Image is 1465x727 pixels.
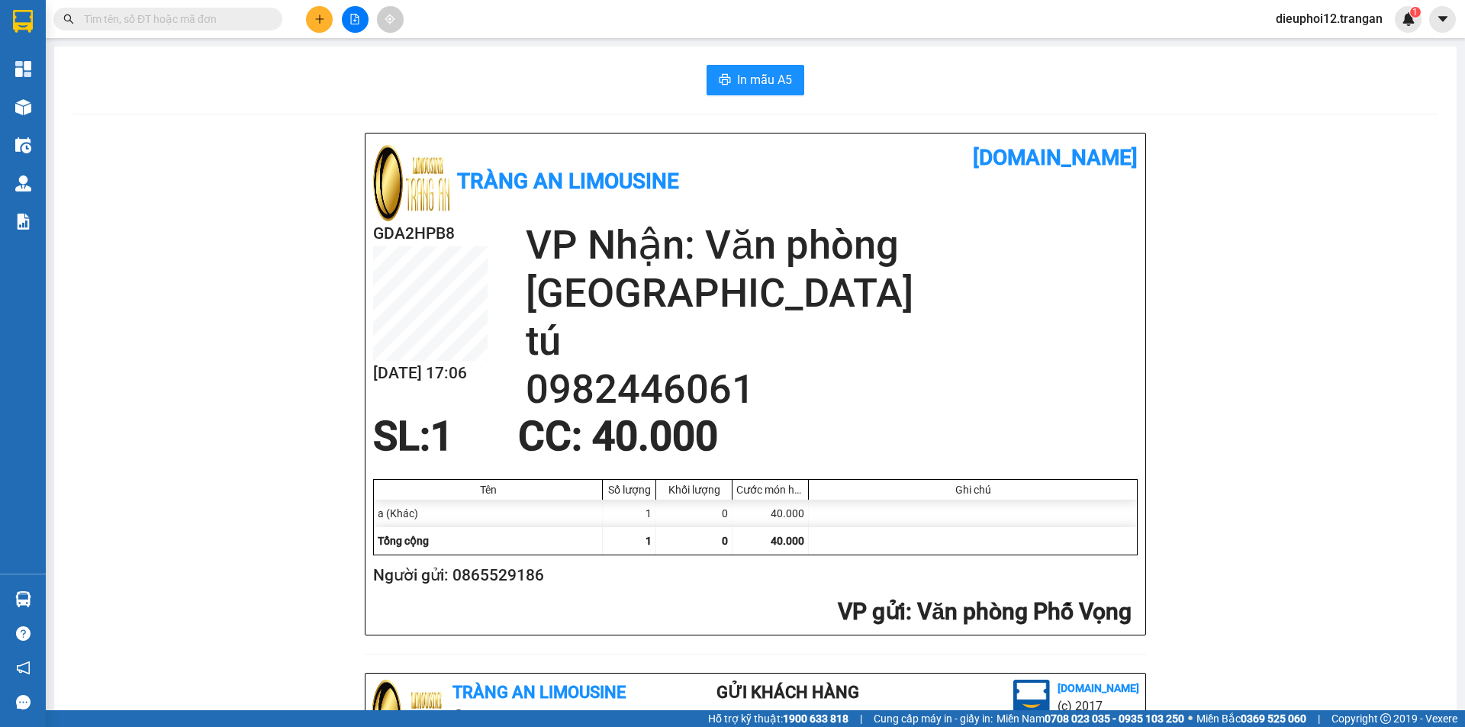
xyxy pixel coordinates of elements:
span: Hỗ trợ kỹ thuật: [708,710,848,727]
h2: [DATE] 17:06 [373,361,488,386]
button: file-add [342,6,369,33]
img: warehouse-icon [15,175,31,191]
img: logo.jpg [373,145,449,221]
img: icon-new-feature [1402,12,1415,26]
strong: 0708 023 035 - 0935 103 250 [1045,713,1184,725]
img: warehouse-icon [15,137,31,153]
b: [DOMAIN_NAME] [1058,682,1139,694]
li: (c) 2017 [1058,696,1139,716]
h2: VP Nhận: Văn phòng [GEOGRAPHIC_DATA] [526,221,1138,317]
span: 40.000 [771,535,804,547]
button: plus [306,6,333,33]
img: warehouse-icon [15,99,31,115]
img: logo-vxr [13,10,33,33]
span: In mẫu A5 [737,70,792,89]
div: Ghi chú [813,484,1133,496]
h2: GDA2HPB8 [373,221,488,246]
span: caret-down [1436,12,1450,26]
b: Gửi khách hàng [716,683,859,702]
b: Tràng An Limousine [452,683,626,702]
span: | [860,710,862,727]
div: a (Khác) [374,500,603,527]
h2: 0982446061 [526,365,1138,413]
div: Cước món hàng [736,484,804,496]
img: warehouse-icon [15,591,31,607]
h2: Người gửi: 0865529186 [373,563,1132,588]
span: copyright [1380,713,1391,724]
span: Cung cấp máy in - giấy in: [874,710,993,727]
span: Miền Nam [997,710,1184,727]
span: 0 [722,535,728,547]
button: aim [377,6,404,33]
span: plus [314,14,325,24]
span: ⚪️ [1188,716,1193,722]
strong: 1900 633 818 [783,713,848,725]
strong: 0369 525 060 [1241,713,1306,725]
div: 0 [656,500,732,527]
button: printerIn mẫu A5 [707,65,804,95]
h2: : Văn phòng Phố Vọng [373,597,1132,628]
span: dieuphoi12.trangan [1264,9,1395,28]
span: file-add [349,14,360,24]
div: 1 [603,500,656,527]
img: dashboard-icon [15,61,31,77]
span: 1 [430,413,453,460]
span: message [16,695,31,709]
input: Tìm tên, số ĐT hoặc mã đơn [84,11,264,27]
button: caret-down [1429,6,1456,33]
div: Số lượng [607,484,652,496]
b: [DOMAIN_NAME] [973,145,1138,170]
div: Khối lượng [660,484,728,496]
span: VP gửi [838,598,906,625]
span: | [1318,710,1320,727]
div: CC : 40.000 [509,413,727,459]
span: 1 [1412,7,1418,18]
img: logo.jpg [1013,680,1050,716]
span: question-circle [16,626,31,641]
img: solution-icon [15,214,31,230]
h2: tú [526,317,1138,365]
sup: 1 [1410,7,1421,18]
div: 40.000 [732,500,809,527]
span: notification [16,661,31,675]
span: printer [719,73,731,88]
span: aim [385,14,395,24]
span: environment [452,709,465,722]
div: Tên [378,484,598,496]
span: search [63,14,74,24]
b: Tràng An Limousine [457,169,679,194]
span: Tổng cộng [378,535,429,547]
span: 1 [646,535,652,547]
span: Miền Bắc [1196,710,1306,727]
span: SL: [373,413,430,460]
